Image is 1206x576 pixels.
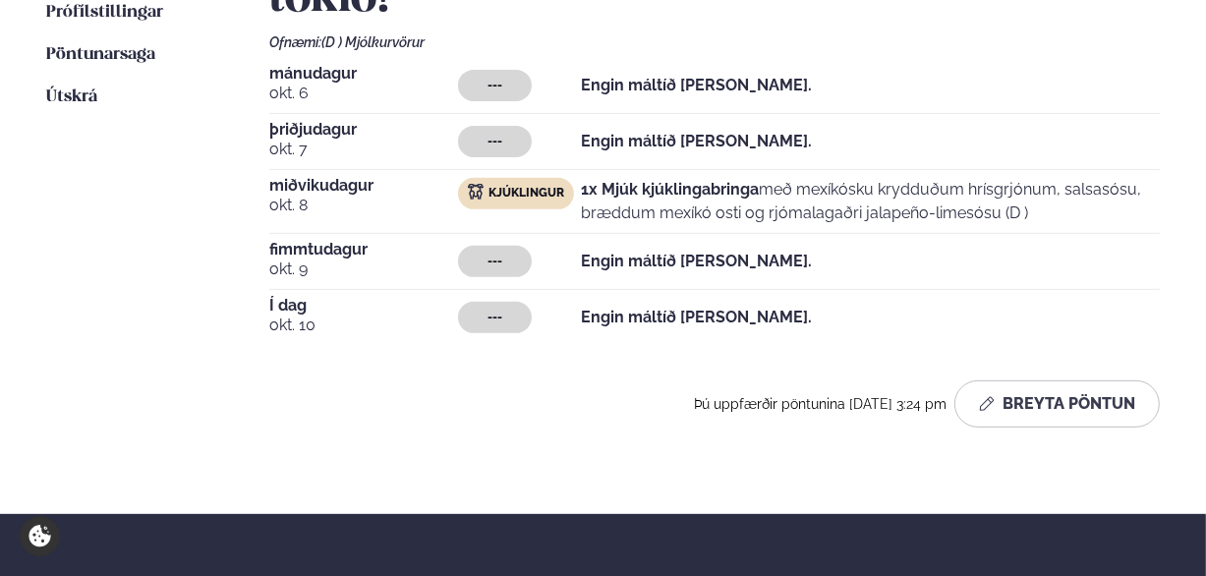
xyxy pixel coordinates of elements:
a: Pöntunarsaga [46,43,155,67]
span: (D ) Mjólkurvörur [321,34,425,50]
span: okt. 6 [269,82,458,105]
strong: Engin máltíð [PERSON_NAME]. [581,252,812,270]
span: fimmtudagur [269,242,458,258]
a: Cookie settings [20,516,60,556]
span: okt. 10 [269,314,458,337]
a: Prófílstillingar [46,1,163,25]
a: Útskrá [46,86,97,109]
span: Í dag [269,298,458,314]
span: okt. 7 [269,138,458,161]
strong: Engin máltíð [PERSON_NAME]. [581,76,812,94]
span: --- [488,310,502,325]
span: Útskrá [46,88,97,105]
span: Þú uppfærðir pöntunina [DATE] 3:24 pm [694,396,947,412]
strong: Engin máltíð [PERSON_NAME]. [581,308,812,326]
strong: Engin máltíð [PERSON_NAME]. [581,132,812,150]
span: okt. 9 [269,258,458,281]
div: Ofnæmi: [269,34,1159,50]
span: Kjúklingur [488,186,564,202]
span: Prófílstillingar [46,4,163,21]
span: Pöntunarsaga [46,46,155,63]
span: okt. 8 [269,194,458,217]
p: með mexíkósku krydduðum hrísgrjónum, salsasósu, bræddum mexíkó osti og rjómalagaðri jalapeño-lime... [581,178,1160,225]
span: mánudagur [269,66,458,82]
button: Breyta Pöntun [954,380,1160,428]
span: --- [488,78,502,93]
span: --- [488,254,502,269]
span: miðvikudagur [269,178,458,194]
img: chicken.svg [468,184,484,200]
span: --- [488,134,502,149]
span: þriðjudagur [269,122,458,138]
strong: 1x Mjúk kjúklingabringa [581,180,759,199]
